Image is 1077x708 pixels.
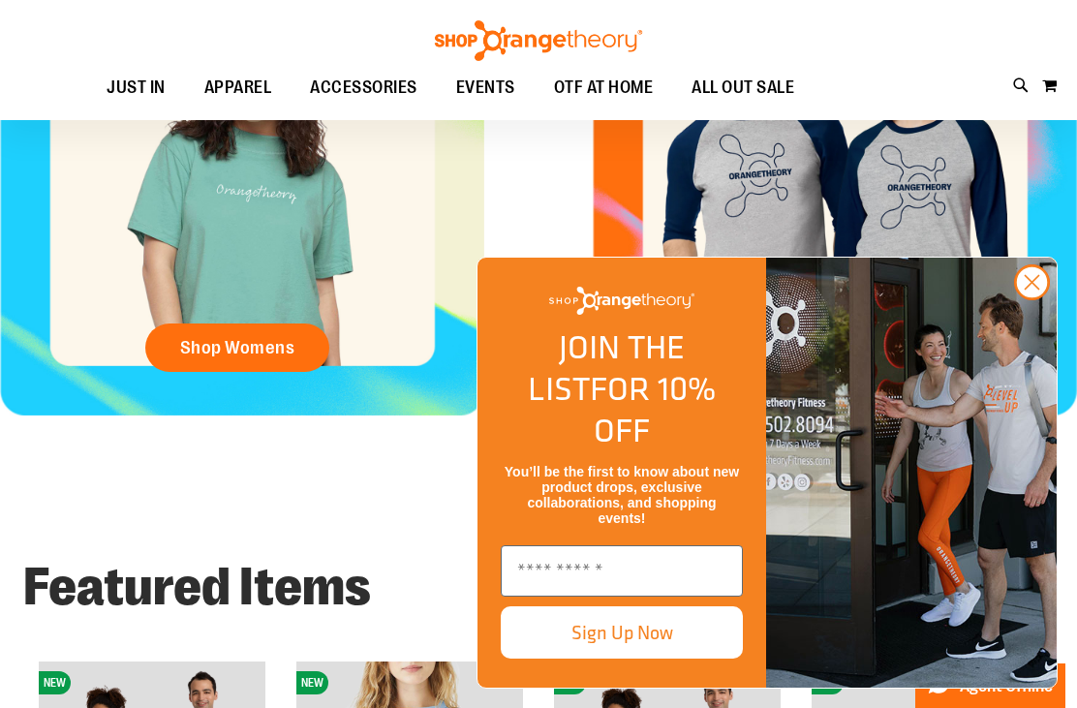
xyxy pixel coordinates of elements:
span: OTF AT HOME [554,66,654,109]
a: Shop Womens [145,323,329,372]
span: You’ll be the first to know about new product drops, exclusive collaborations, and shopping events! [505,464,739,526]
img: Shop Orangtheory [766,258,1057,688]
strong: Featured Items [23,557,371,617]
span: EVENTS [456,66,515,109]
button: Sign Up Now [501,606,743,659]
span: ACCESSORIES [310,66,417,109]
img: Shop Orangetheory [549,287,694,315]
button: Close dialog [1014,264,1050,300]
span: ALL OUT SALE [692,66,794,109]
span: APPAREL [204,66,272,109]
img: Shop Orangetheory [432,20,645,61]
span: JOIN THE LIST [528,323,685,413]
span: JUST IN [107,66,166,109]
span: NEW [39,671,71,694]
div: FLYOUT Form [457,237,1077,708]
span: NEW [296,671,328,694]
input: Enter email [501,545,743,597]
span: Shop Womens [180,337,295,358]
span: FOR 10% OFF [590,364,716,454]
